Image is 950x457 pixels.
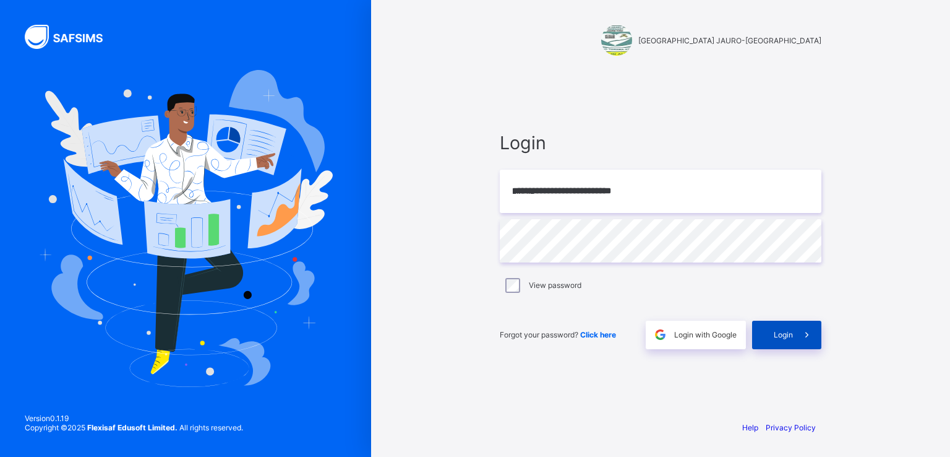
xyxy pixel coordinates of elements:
span: [GEOGRAPHIC_DATA] JAURO-[GEOGRAPHIC_DATA] [638,36,821,45]
span: Version 0.1.19 [25,414,243,423]
img: Hero Image [38,70,333,387]
label: View password [529,281,581,290]
strong: Flexisaf Edusoft Limited. [87,423,178,432]
a: Click here [580,330,616,339]
a: Privacy Policy [766,423,816,432]
a: Help [742,423,758,432]
span: Login [500,132,821,154]
span: Forgot your password? [500,330,616,339]
span: Login with Google [674,330,737,339]
span: Copyright © 2025 All rights reserved. [25,423,243,432]
span: Login [774,330,793,339]
img: SAFSIMS Logo [25,25,118,49]
img: google.396cfc9801f0270233282035f929180a.svg [653,328,667,342]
